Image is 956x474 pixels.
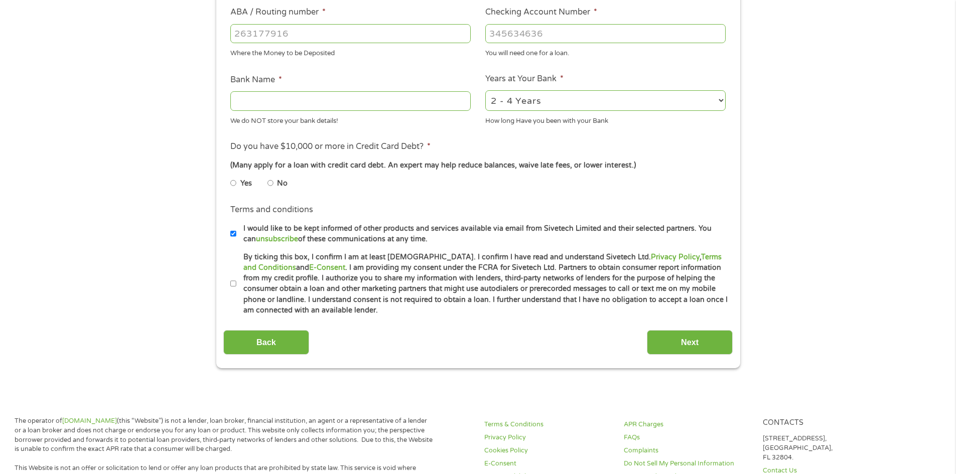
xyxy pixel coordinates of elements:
[763,434,890,462] p: [STREET_ADDRESS], [GEOGRAPHIC_DATA], FL 32804.
[236,223,729,245] label: I would like to be kept informed of other products and services available via email from Sivetech...
[763,418,890,428] h4: Contacts
[485,45,726,59] div: You will need one for a loan.
[62,417,117,425] a: [DOMAIN_NAME]
[230,24,471,43] input: 263177916
[15,416,433,454] p: The operator of (this “Website”) is not a lender, loan broker, financial institution, an agent or...
[651,253,700,261] a: Privacy Policy
[230,112,471,126] div: We do NOT store your bank details!
[277,178,288,189] label: No
[223,330,309,355] input: Back
[485,24,726,43] input: 345634636
[624,433,751,442] a: FAQs
[230,160,725,171] div: (Many apply for a loan with credit card debt. An expert may help reduce balances, waive late fees...
[624,420,751,429] a: APR Charges
[484,446,612,455] a: Cookies Policy
[624,459,751,468] a: Do Not Sell My Personal Information
[485,112,726,126] div: How long Have you been with your Bank
[484,420,612,429] a: Terms & Conditions
[230,7,326,18] label: ABA / Routing number
[230,141,431,152] label: Do you have $10,000 or more in Credit Card Debt?
[624,446,751,455] a: Complaints
[236,252,729,316] label: By ticking this box, I confirm I am at least [DEMOGRAPHIC_DATA]. I confirm I have read and unders...
[484,433,612,442] a: Privacy Policy
[230,205,313,215] label: Terms and conditions
[240,178,252,189] label: Yes
[243,253,722,272] a: Terms and Conditions
[484,459,612,468] a: E-Consent
[230,45,471,59] div: Where the Money to be Deposited
[256,235,298,243] a: unsubscribe
[230,75,282,85] label: Bank Name
[309,263,345,272] a: E-Consent
[485,74,564,84] label: Years at Your Bank
[647,330,733,355] input: Next
[485,7,597,18] label: Checking Account Number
